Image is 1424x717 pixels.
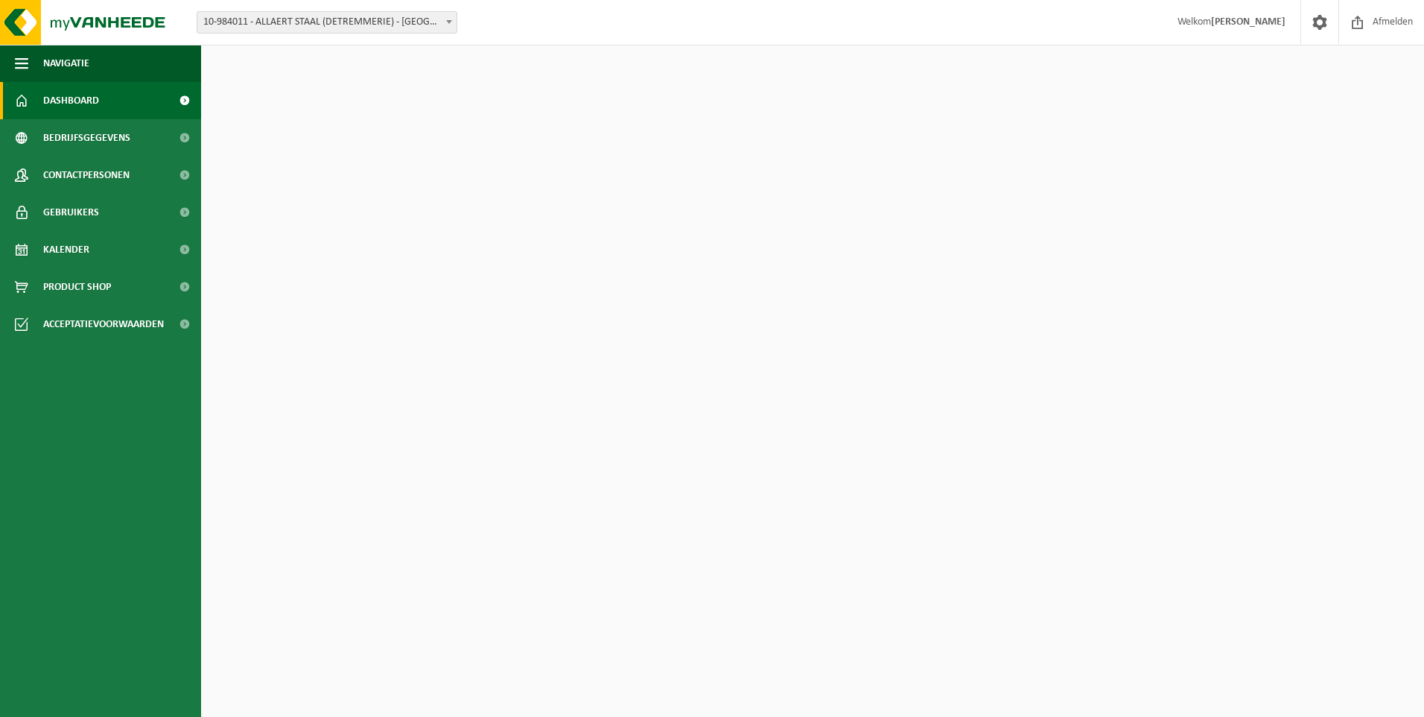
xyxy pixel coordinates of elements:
[43,306,164,343] span: Acceptatievoorwaarden
[197,11,457,34] span: 10-984011 - ALLAERT STAAL (DETREMMERIE) - HARELBEKE
[1211,16,1285,28] strong: [PERSON_NAME]
[43,45,89,82] span: Navigatie
[43,268,111,306] span: Product Shop
[43,119,130,157] span: Bedrijfsgegevens
[197,12,457,33] span: 10-984011 - ALLAERT STAAL (DETREMMERIE) - HARELBEKE
[43,194,99,231] span: Gebruikers
[43,231,89,268] span: Kalender
[43,82,99,119] span: Dashboard
[43,157,130,194] span: Contactpersonen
